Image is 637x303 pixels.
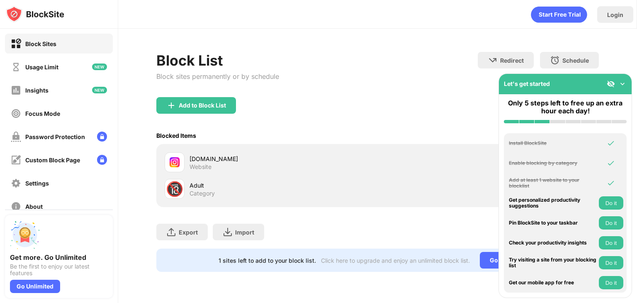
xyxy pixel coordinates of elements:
div: Try visiting a site from your blocking list [509,257,597,269]
img: password-protection-off.svg [11,132,21,142]
img: omni-setup-toggle.svg [618,80,627,88]
div: Add to Block List [179,102,226,109]
div: Block Sites [25,40,56,47]
div: animation [531,6,587,23]
div: Get more. Go Unlimited [10,253,108,261]
div: Settings [25,180,49,187]
div: Install BlockSite [509,140,597,146]
div: Add at least 1 website to your blocklist [509,177,597,189]
div: Login [607,11,623,18]
div: Redirect [500,57,524,64]
img: insights-off.svg [11,85,21,95]
div: Custom Block Page [25,156,80,164]
div: About [25,203,43,210]
div: Website [190,163,212,171]
div: Click here to upgrade and enjoy an unlimited block list. [321,257,470,264]
img: lock-menu.svg [97,132,107,142]
div: Usage Limit [25,64,58,71]
img: omni-check.svg [607,159,615,167]
div: 🔞 [166,181,183,198]
div: Adult [190,181,377,190]
img: omni-check.svg [607,179,615,187]
img: favicons [170,157,180,167]
div: Category [190,190,215,197]
button: Do it [599,196,623,210]
div: Pin BlockSite to your taskbar [509,220,597,226]
img: logo-blocksite.svg [6,6,64,22]
div: Get our mobile app for free [509,280,597,286]
div: [DOMAIN_NAME] [190,154,377,163]
div: Get personalized productivity suggestions [509,197,597,209]
button: Do it [599,256,623,269]
img: lock-menu.svg [97,155,107,165]
div: Be the first to enjoy our latest features [10,263,108,276]
div: Password Protection [25,133,85,140]
img: focus-off.svg [11,108,21,119]
div: Schedule [562,57,589,64]
div: Export [179,229,198,236]
div: Go Unlimited [10,280,60,293]
div: Let's get started [504,80,550,87]
div: Focus Mode [25,110,60,117]
img: push-unlimited.svg [10,220,40,250]
img: eye-not-visible.svg [607,80,615,88]
div: 1 sites left to add to your block list. [219,257,316,264]
div: Insights [25,87,49,94]
img: settings-off.svg [11,178,21,188]
div: Check your productivity insights [509,240,597,246]
img: new-icon.svg [92,87,107,93]
img: time-usage-off.svg [11,62,21,72]
img: about-off.svg [11,201,21,212]
button: Do it [599,276,623,289]
div: Block sites permanently or by schedule [156,72,279,81]
img: new-icon.svg [92,64,107,70]
div: Go Unlimited [480,252,537,269]
div: Block List [156,52,279,69]
img: block-on.svg [11,39,21,49]
div: Enable blocking by category [509,160,597,166]
div: Only 5 steps left to free up an extra hour each day! [504,99,627,115]
img: omni-check.svg [607,139,615,147]
button: Do it [599,216,623,230]
div: Import [235,229,254,236]
div: Blocked Items [156,132,196,139]
img: customize-block-page-off.svg [11,155,21,165]
button: Do it [599,236,623,249]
